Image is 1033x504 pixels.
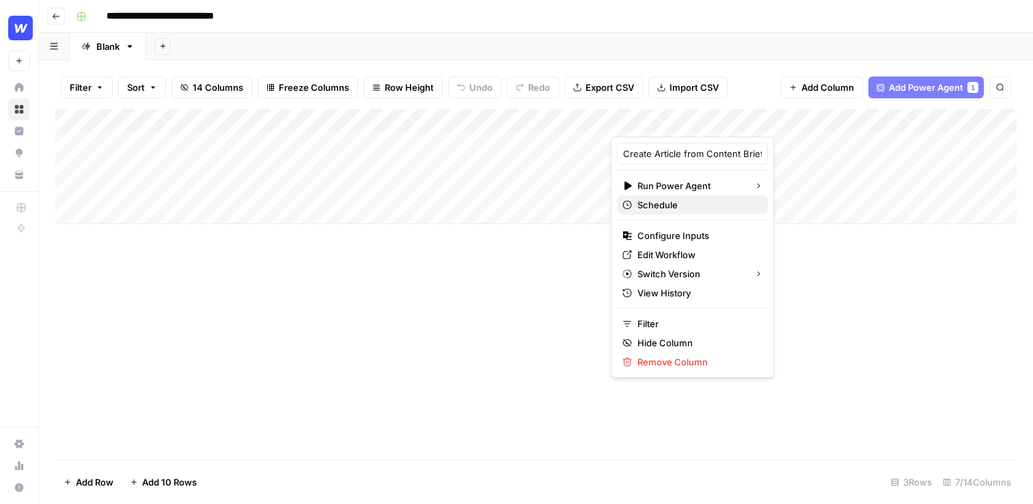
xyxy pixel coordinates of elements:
[118,76,166,98] button: Sort
[279,81,349,94] span: Freeze Columns
[8,477,30,499] button: Help + Support
[801,81,854,94] span: Add Column
[70,33,146,60] a: Blank
[8,120,30,142] a: Insights
[127,81,145,94] span: Sort
[971,82,975,93] span: 1
[868,76,984,98] button: Add Power Agent1
[469,81,493,94] span: Undo
[586,81,634,94] span: Export CSV
[142,475,197,489] span: Add 10 Rows
[70,81,92,94] span: Filter
[8,76,30,98] a: Home
[648,76,728,98] button: Import CSV
[258,76,358,98] button: Freeze Columns
[564,76,643,98] button: Export CSV
[96,40,120,53] div: Blank
[637,286,757,300] span: View History
[76,475,113,489] span: Add Row
[670,81,719,94] span: Import CSV
[8,164,30,186] a: Your Data
[637,229,757,242] span: Configure Inputs
[637,267,743,281] span: Switch Version
[885,471,937,493] div: 3 Rows
[637,317,757,331] span: Filter
[122,471,205,493] button: Add 10 Rows
[363,76,443,98] button: Row Height
[8,433,30,455] a: Settings
[8,16,33,40] img: Webflow Logo
[171,76,252,98] button: 14 Columns
[193,81,243,94] span: 14 Columns
[637,336,757,350] span: Hide Column
[448,76,501,98] button: Undo
[8,11,30,45] button: Workspace: Webflow
[8,455,30,477] a: Usage
[385,81,434,94] span: Row Height
[55,471,122,493] button: Add Row
[780,76,863,98] button: Add Column
[8,142,30,164] a: Opportunities
[61,76,113,98] button: Filter
[937,471,1017,493] div: 7/14 Columns
[507,76,559,98] button: Redo
[637,248,757,262] span: Edit Workflow
[637,198,757,212] span: Schedule
[528,81,550,94] span: Redo
[637,355,757,369] span: Remove Column
[967,82,978,93] div: 1
[8,98,30,120] a: Browse
[637,179,743,193] span: Run Power Agent
[889,81,963,94] span: Add Power Agent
